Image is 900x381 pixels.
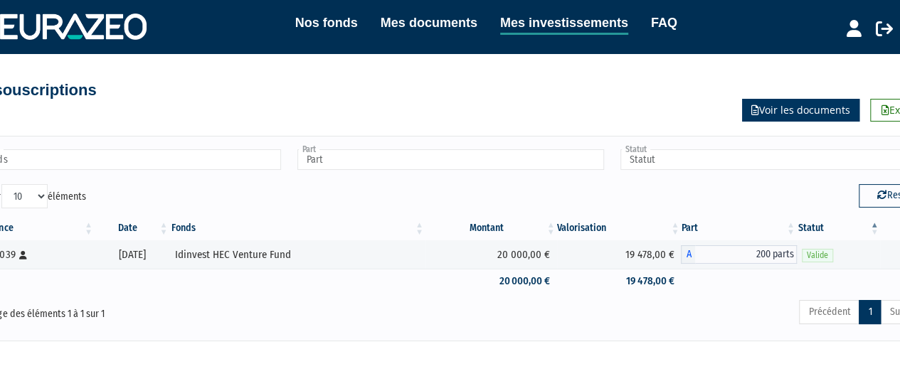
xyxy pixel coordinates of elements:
[425,269,557,294] td: 20 000,00 €
[681,245,796,264] div: A - Idinvest HEC Venture Fund
[797,216,881,240] th: Statut : activer pour trier la colonne par ordre d&eacute;croissant
[95,216,170,240] th: Date: activer pour trier la colonne par ordre croissant
[557,216,682,240] th: Valorisation: activer pour trier la colonne par ordre croissant
[175,247,420,262] div: Idinvest HEC Venture Fund
[695,245,796,264] span: 200 parts
[425,240,557,269] td: 20 000,00 €
[557,269,682,294] td: 19 478,00 €
[170,216,425,240] th: Fonds: activer pour trier la colonne par ordre croissant
[859,300,881,324] a: 1
[557,240,682,269] td: 19 478,00 €
[651,13,677,33] a: FAQ
[381,13,477,33] a: Mes documents
[295,13,358,33] a: Nos fonds
[681,245,695,264] span: A
[425,216,557,240] th: Montant: activer pour trier la colonne par ordre croissant
[500,13,628,35] a: Mes investissements
[19,251,27,259] i: [Français] Personne physique
[681,216,796,240] th: Part: activer pour trier la colonne par ordre croissant
[802,249,833,262] span: Valide
[742,99,859,122] a: Voir les documents
[1,184,48,208] select: Afficheréléments
[100,247,165,262] div: [DATE]
[799,300,859,324] a: Précédent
